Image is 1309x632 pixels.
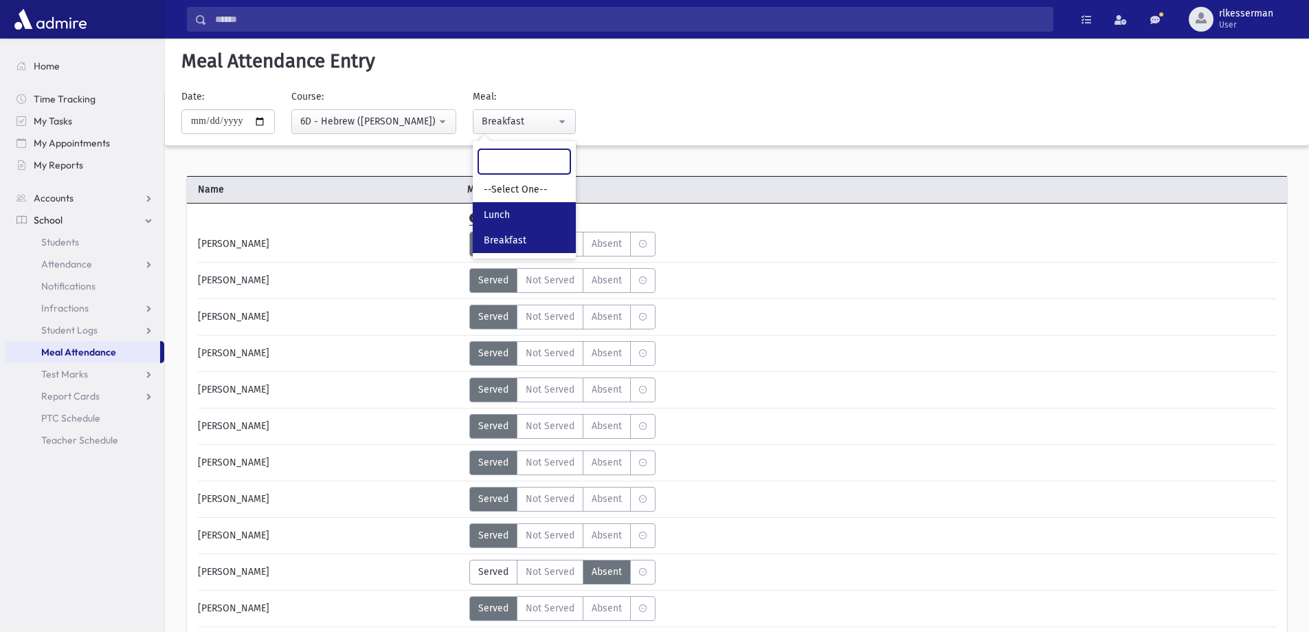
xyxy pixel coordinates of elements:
[198,382,269,397] span: [PERSON_NAME]
[198,273,269,287] span: [PERSON_NAME]
[469,341,656,366] div: MeaStatus
[5,187,164,209] a: Accounts
[592,601,622,615] span: Absent
[526,273,574,287] span: Not Served
[34,159,83,171] span: My Reports
[526,492,574,506] span: Not Served
[592,455,622,470] span: Absent
[469,378,656,402] div: MeaStatus
[1219,8,1273,19] span: rlkesserman
[592,528,622,543] span: Absent
[478,601,508,615] span: Served
[5,110,164,132] a: My Tasks
[41,236,79,248] span: Students
[469,213,547,226] span: Mark All Served
[462,182,737,197] span: Meal Attendance
[187,182,462,197] span: Name
[469,523,656,548] div: MeaStatus
[5,297,164,319] a: Infractions
[526,528,574,543] span: Not Served
[592,565,622,579] span: Absent
[469,560,656,585] div: MeaStatus
[478,273,508,287] span: Served
[41,346,116,358] span: Meal Attendance
[592,382,622,397] span: Absent
[469,268,656,293] div: MeaStatus
[5,363,164,385] a: Test Marks
[300,114,436,129] div: 6D - Hebrew ([PERSON_NAME])
[11,6,90,33] img: AdmirePro
[5,429,164,451] a: Teacher Schedule
[291,109,456,134] button: 6D - Hebrew (Mrs. Gurwitz)
[34,137,110,149] span: My Appointments
[469,487,656,512] div: MeaStatus
[291,89,324,104] label: Course:
[5,55,164,77] a: Home
[198,528,269,543] span: [PERSON_NAME]
[526,346,574,360] span: Not Served
[5,319,164,341] a: Student Logs
[41,258,92,270] span: Attendance
[473,89,496,104] label: Meal:
[198,237,269,251] span: [PERSON_NAME]
[198,492,269,506] span: [PERSON_NAME]
[176,50,1298,73] h5: Meal Attendance Entry
[478,455,508,470] span: Served
[41,324,98,336] span: Student Logs
[478,309,508,324] span: Served
[484,183,548,197] span: --Select One--
[592,492,622,506] span: Absent
[34,93,96,105] span: Time Tracking
[207,7,1053,32] input: Search
[41,390,100,402] span: Report Cards
[478,528,508,543] span: Served
[34,60,60,72] span: Home
[198,565,269,579] span: [PERSON_NAME]
[41,368,88,380] span: Test Marks
[5,132,164,154] a: My Appointments
[198,455,269,470] span: [PERSON_NAME]
[482,114,556,129] div: Breakfast
[526,455,574,470] span: Not Served
[469,414,656,439] div: MeaStatus
[34,115,72,127] span: My Tasks
[478,382,508,397] span: Served
[526,382,574,397] span: Not Served
[34,192,74,204] span: Accounts
[469,596,656,621] div: MeaStatus
[484,234,526,248] span: Breakfast
[198,309,269,324] span: [PERSON_NAME]
[1219,19,1273,30] span: User
[469,305,656,329] div: MeaStatus
[478,492,508,506] span: Served
[478,346,508,360] span: Served
[5,407,164,429] a: PTC Schedule
[5,231,164,253] a: Students
[5,154,164,176] a: My Reports
[478,149,570,174] input: Search
[41,302,89,314] span: Infractions
[41,280,96,292] span: Notifications
[5,209,164,231] a: School
[198,601,269,615] span: [PERSON_NAME]
[592,309,622,324] span: Absent
[526,419,574,433] span: Not Served
[5,275,164,297] a: Notifications
[5,253,164,275] a: Attendance
[592,346,622,360] span: Absent
[34,214,63,226] span: School
[592,273,622,287] span: Absent
[181,89,204,104] label: Date:
[526,309,574,324] span: Not Served
[5,88,164,110] a: Time Tracking
[473,109,576,134] button: Breakfast
[198,419,269,433] span: [PERSON_NAME]
[469,232,656,257] div: MeaStatus
[41,434,118,446] span: Teacher Schedule
[41,412,100,424] span: PTC Schedule
[469,450,656,475] div: MeaStatus
[478,419,508,433] span: Served
[526,565,574,579] span: Not Served
[198,346,269,360] span: [PERSON_NAME]
[592,237,622,251] span: Absent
